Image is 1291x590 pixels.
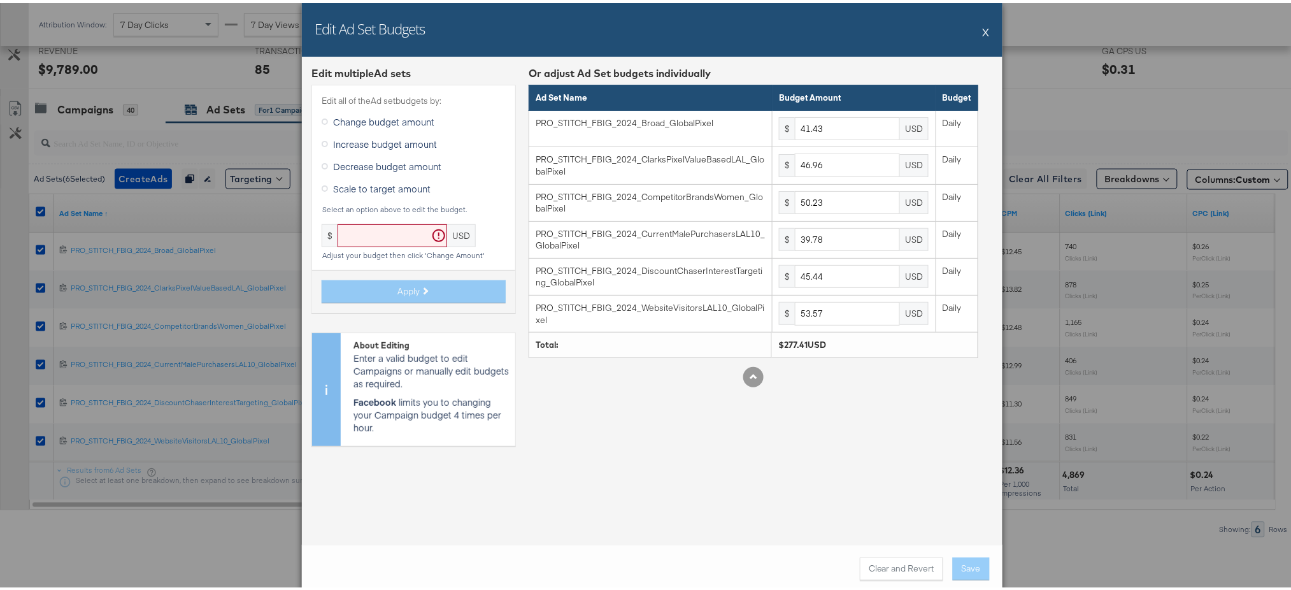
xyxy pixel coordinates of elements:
[353,392,509,431] p: limits you to changing your Campaign budget 4 times per hour.
[779,299,795,322] div: $
[322,248,506,257] div: Adjust your budget then click 'Change Amount'
[779,114,795,137] div: $
[536,114,765,126] div: PRO_STITCH_FBIG_2024_Broad_GlobalPixel
[333,134,437,147] span: Increase budget amount
[936,181,978,218] td: Daily
[900,262,929,285] div: USD
[322,221,338,244] div: $
[900,299,929,322] div: USD
[536,336,765,348] div: Total:
[936,292,978,329] td: Daily
[322,202,506,211] div: Select an option above to edit the budget.
[529,82,773,108] th: Ad Set Name
[860,554,943,577] button: Clear and Revert
[353,336,509,349] div: About Editing
[322,92,506,104] label: Edit all of the Ad set budgets by:
[536,225,765,248] div: PRO_STITCH_FBIG_2024_CurrentMalePurchasersLAL10_GlobalPixel
[333,157,441,169] span: Decrease budget amount
[778,336,971,348] div: $277.41USD
[447,221,476,244] div: USD
[333,112,434,125] span: Change budget amount
[536,262,765,285] div: PRO_STITCH_FBIG_2024_DiscountChaserInterestTargeting_GlobalPixel
[779,225,795,248] div: $
[353,349,509,387] p: Enter a valid budget to edit Campaigns or manually edit budgets as required.
[779,262,795,285] div: $
[936,218,978,255] td: Daily
[983,16,990,41] button: X
[900,151,929,174] div: USD
[936,144,978,181] td: Daily
[353,392,396,405] strong: Facebook
[529,63,978,78] div: Or adjust Ad Set budgets individually
[779,151,795,174] div: $
[536,188,765,212] div: PRO_STITCH_FBIG_2024_CompetitorBrandsWomen_GlobalPixel
[936,107,978,144] td: Daily
[333,179,431,192] span: Scale to target amount
[779,188,795,211] div: $
[936,82,978,108] th: Budget
[773,82,936,108] th: Budget Amount
[900,188,929,211] div: USD
[936,255,978,292] td: Daily
[315,16,425,35] h2: Edit Ad Set Budgets
[900,225,929,248] div: USD
[536,150,765,174] div: PRO_STITCH_FBIG_2024_ClarksPixelValueBasedLAL_GlobalPixel
[900,114,929,137] div: USD
[311,63,516,78] div: Edit multiple Ad set s
[536,299,765,322] div: PRO_STITCH_FBIG_2024_WebsiteVisitorsLAL10_GlobalPixel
